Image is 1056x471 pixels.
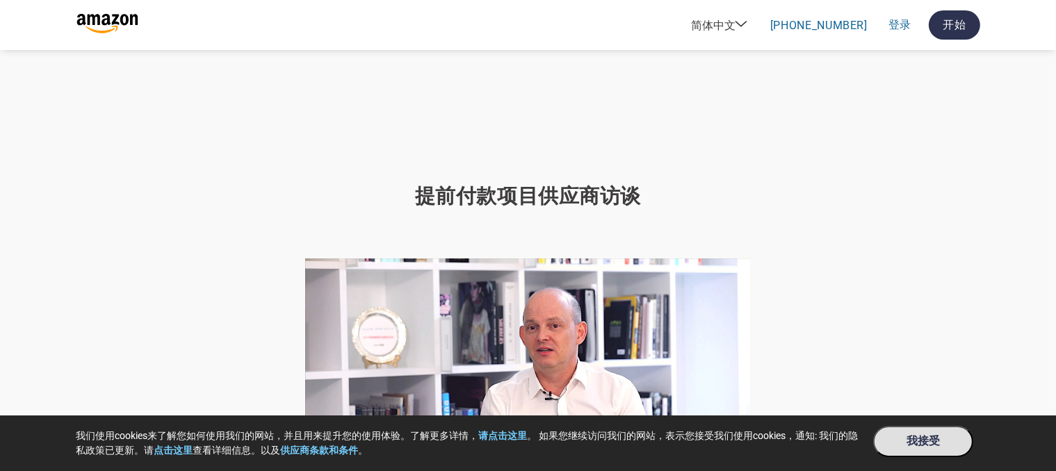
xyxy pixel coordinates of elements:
[929,10,980,40] a: 开始
[770,19,868,32] a: [PHONE_NUMBER]
[76,14,138,33] img: Amazon
[154,445,193,456] a: 点击这里
[76,429,860,458] p: 我们使用cookies来了解您如何使用我们的网站，并且用来提升您的使用体验。了解更多详情， 。 如果您继续访问我们的网站，表示您接受我们使用cookies，通知: 我们的隐私政策已更新。请 查看...
[479,430,528,441] a: 请点击这里
[415,183,641,210] h3: 提前付款项目供应商访谈
[873,426,973,457] button: 我接受
[888,18,911,33] a: 登录
[281,445,359,456] a: 供应商条款和条件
